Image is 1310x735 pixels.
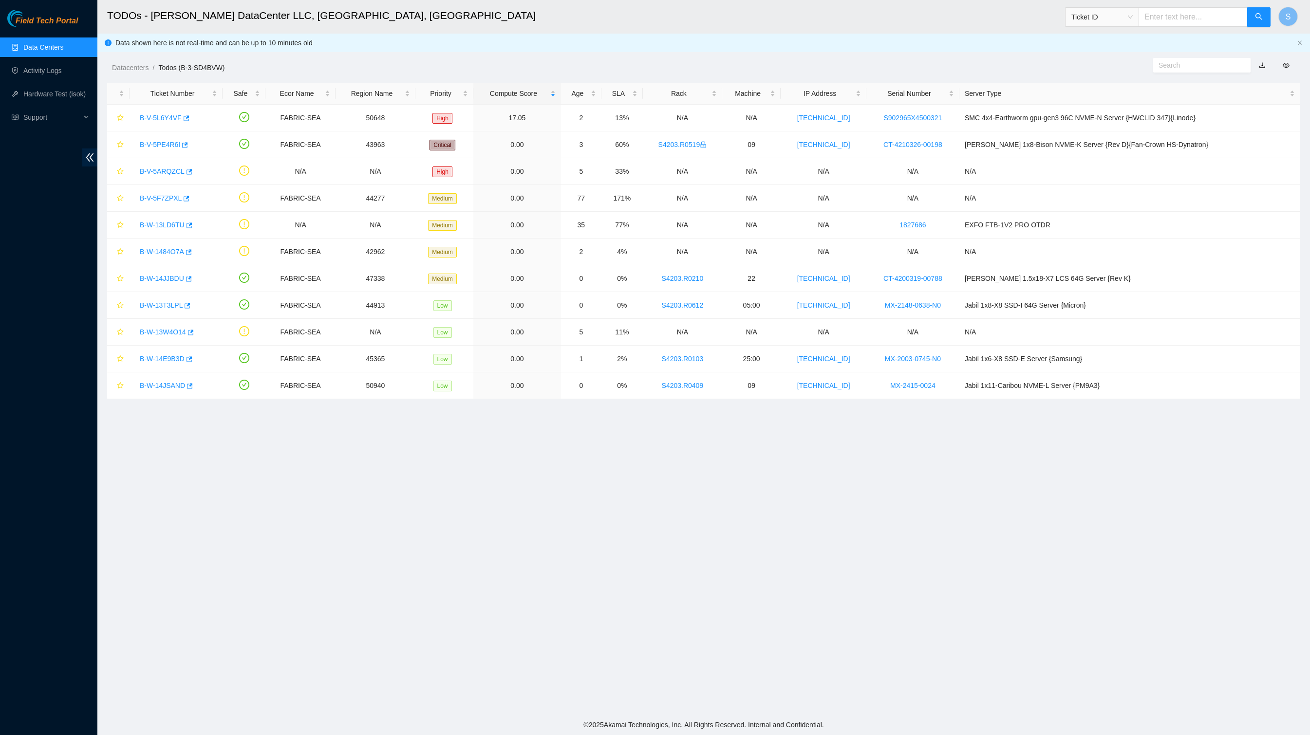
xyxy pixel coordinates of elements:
span: Support [23,108,81,127]
span: eye [1283,62,1290,69]
td: 0.00 [473,319,561,346]
td: 09 [722,372,781,399]
td: [PERSON_NAME] 1x8-Bison NVME-K Server {Rev D}{Fan-Crown HS-Dynatron} [959,131,1300,158]
footer: © 2025 Akamai Technologies, Inc. All Rights Reserved. Internal and Confidential. [97,715,1310,735]
td: N/A [959,239,1300,265]
a: [TECHNICAL_ID] [797,355,850,363]
td: N/A [866,158,959,185]
span: Low [433,300,452,311]
td: N/A [722,319,781,346]
td: 3 [561,131,601,158]
span: exclamation-circle [239,246,249,256]
a: MX-2415-0024 [890,382,936,389]
a: B-W-14JSAND [140,382,185,389]
a: Todos (B-3-SD4BVW) [158,64,225,72]
a: B-V-5PE4R6I [140,141,180,148]
a: [TECHNICAL_ID] [797,114,850,122]
td: 0.00 [473,131,561,158]
button: star [112,190,124,206]
span: exclamation-circle [239,192,249,202]
td: 50648 [336,105,415,131]
td: 35 [561,212,601,239]
td: FABRIC-SEA [265,131,335,158]
td: 25:00 [722,346,781,372]
td: [PERSON_NAME] 1.5x18-X7 LCS 64G Server {Rev K} [959,265,1300,292]
a: MX-2003-0745-N0 [885,355,941,363]
td: N/A [643,239,722,265]
td: N/A [643,158,722,185]
td: N/A [959,158,1300,185]
button: search [1247,7,1271,27]
td: 42962 [336,239,415,265]
a: [TECHNICAL_ID] [797,301,850,309]
td: 45365 [336,346,415,372]
span: Ticket ID [1071,10,1133,24]
td: N/A [643,319,722,346]
a: Activity Logs [23,67,62,74]
a: MX-2148-0638-N0 [885,301,941,309]
td: 33% [601,158,643,185]
a: [TECHNICAL_ID] [797,382,850,389]
td: 0.00 [473,265,561,292]
td: 17.05 [473,105,561,131]
span: check-circle [239,299,249,310]
button: star [112,244,124,259]
td: 171% [601,185,643,212]
td: 0.00 [473,346,561,372]
span: S [1286,11,1291,23]
td: N/A [866,319,959,346]
button: star [112,217,124,233]
td: N/A [643,185,722,212]
span: check-circle [239,139,249,149]
a: CT-4210326-00198 [883,141,942,148]
td: N/A [336,212,415,239]
td: SMC 4x4-Earthworm gpu-gen3 96C NVME-N Server {HWCLID 347}{Linode} [959,105,1300,131]
span: exclamation-circle [239,165,249,176]
a: S4203.R0409 [662,382,704,389]
td: N/A [781,212,866,239]
td: 5 [561,319,601,346]
span: Low [433,381,452,391]
a: B-W-14JJBDU [140,275,184,282]
img: Akamai Technologies [7,10,49,27]
button: star [112,164,124,179]
td: N/A [722,239,781,265]
td: N/A [722,105,781,131]
a: S4203.R0210 [662,275,704,282]
td: N/A [722,185,781,212]
td: N/A [336,319,415,346]
span: star [117,382,124,390]
span: Low [433,327,452,338]
a: Data Centers [23,43,63,51]
td: 22 [722,265,781,292]
span: exclamation-circle [239,326,249,336]
td: N/A [265,212,335,239]
td: FABRIC-SEA [265,265,335,292]
button: star [112,271,124,286]
a: CT-4200319-00788 [883,275,942,282]
td: 50940 [336,372,415,399]
td: 0% [601,372,643,399]
button: star [112,297,124,313]
span: check-circle [239,273,249,283]
span: star [117,221,124,229]
td: 2 [561,239,601,265]
span: Medium [428,247,457,257]
td: 05:00 [722,292,781,319]
td: N/A [866,185,959,212]
td: 77% [601,212,643,239]
span: star [117,114,124,122]
td: FABRIC-SEA [265,346,335,372]
input: Enter text here... [1139,7,1248,27]
td: N/A [781,239,866,265]
button: download [1252,57,1273,73]
td: N/A [643,105,722,131]
a: S4203.R0612 [662,301,704,309]
td: 4% [601,239,643,265]
span: Medium [428,193,457,204]
td: 0.00 [473,372,561,399]
a: S902965X4500321 [883,114,942,122]
td: 2 [561,105,601,131]
td: Jabil 1x11-Caribou NVME-L Server {PM9A3} [959,372,1300,399]
span: star [117,302,124,310]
